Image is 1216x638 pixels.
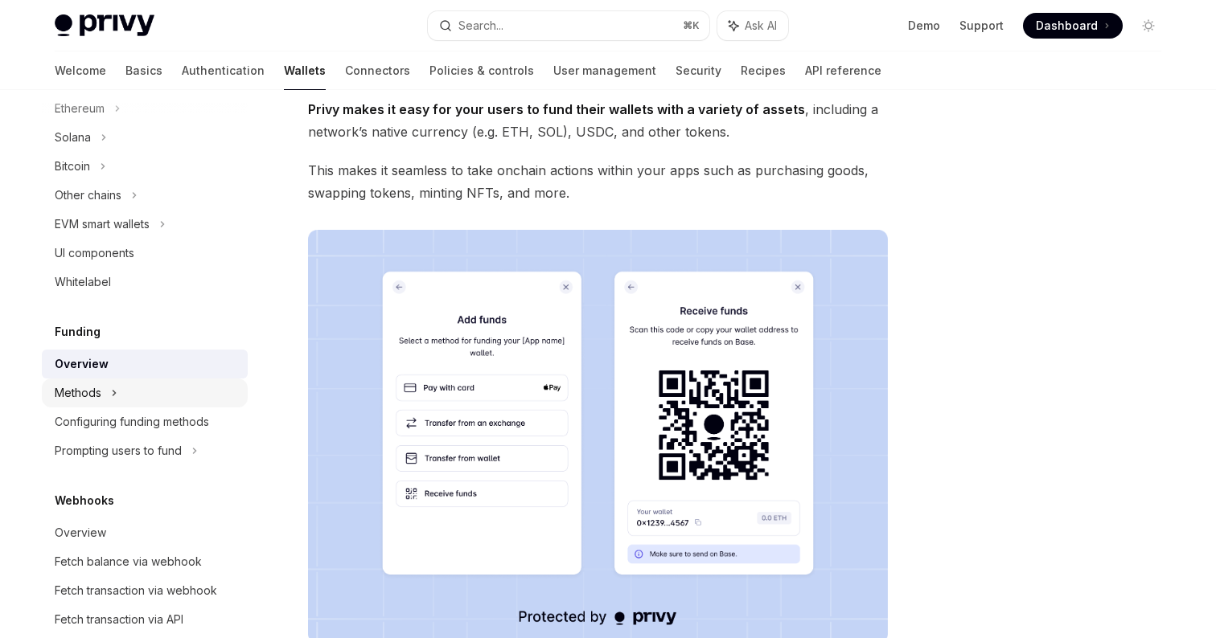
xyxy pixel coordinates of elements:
a: Basics [125,51,162,90]
a: Overview [42,350,248,378]
div: EVM smart wallets [55,215,150,234]
span: , including a network’s native currency (e.g. ETH, SOL), USDC, and other tokens. [308,98,888,143]
a: Overview [42,518,248,547]
div: Search... [458,16,503,35]
a: User management [553,51,656,90]
div: Solana [55,128,91,147]
button: Search...⌘K [428,11,709,40]
span: ⌘ K [683,19,700,32]
img: light logo [55,14,154,37]
a: Dashboard [1023,13,1123,39]
a: Fetch transaction via API [42,605,248,634]
a: Support [959,18,1004,34]
div: Other chains [55,186,121,205]
a: Welcome [55,51,106,90]
a: Whitelabel [42,268,248,297]
a: Authentication [182,51,265,90]
span: Dashboard [1036,18,1098,34]
h5: Funding [55,322,101,341]
a: Policies & controls [429,51,534,90]
a: Demo [908,18,940,34]
div: Bitcoin [55,157,90,176]
div: Whitelabel [55,272,111,292]
div: Fetch transaction via webhook [55,581,217,600]
a: Wallets [284,51,326,90]
a: UI components [42,239,248,268]
a: Connectors [345,51,410,90]
div: Overview [55,354,109,374]
div: Fetch transaction via API [55,610,183,629]
div: Prompting users to fund [55,441,182,460]
div: Overview [55,523,106,542]
div: Configuring funding methods [55,412,209,431]
div: Methods [55,383,101,403]
button: Ask AI [717,11,788,40]
a: Recipes [741,51,786,90]
strong: Privy makes it easy for your users to fund their wallets with a variety of assets [308,101,805,117]
a: Fetch balance via webhook [42,547,248,576]
span: This makes it seamless to take onchain actions within your apps such as purchasing goods, swappin... [308,159,888,204]
a: Security [676,51,721,90]
a: Configuring funding methods [42,407,248,436]
a: Fetch transaction via webhook [42,576,248,605]
h5: Webhooks [55,491,114,510]
div: UI components [55,243,134,263]
button: Toggle dark mode [1136,13,1161,39]
a: API reference [805,51,881,90]
span: Ask AI [745,18,777,34]
div: Fetch balance via webhook [55,552,202,571]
